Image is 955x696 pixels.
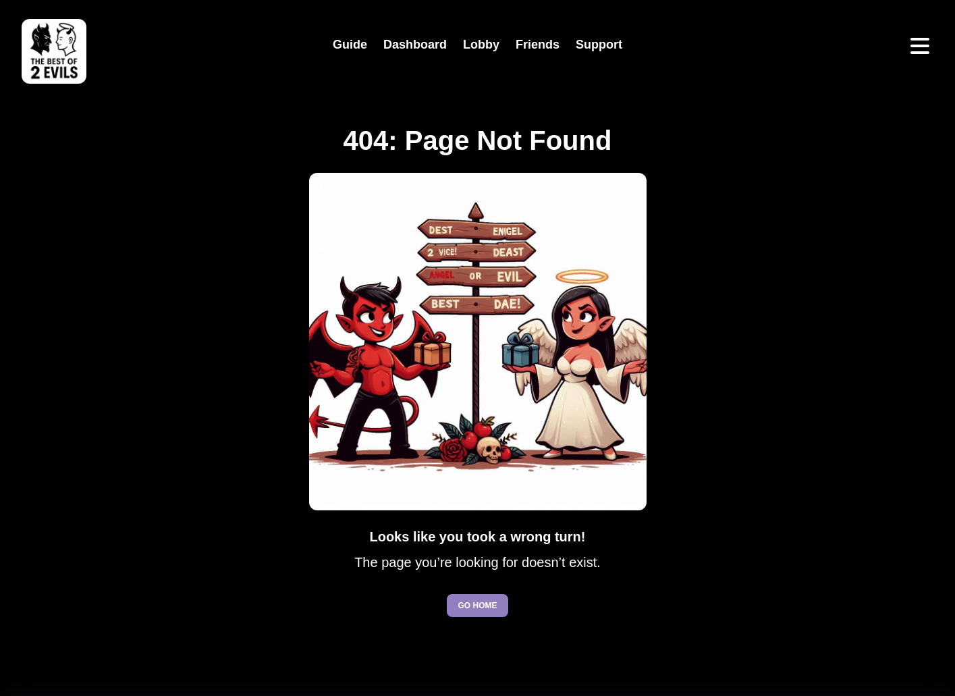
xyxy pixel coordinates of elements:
a: Support [568,30,630,59]
div: Page not found [293,108,663,633]
a: Guide [325,30,375,59]
h1: 404: Page Not Found [344,124,612,157]
img: Lost in Best of 2 Evils [309,173,647,510]
img: best of 2 evils logo [22,19,86,84]
button: Open menu [906,32,933,59]
a: Friends [508,30,568,59]
a: Dashboard [375,30,455,59]
a: Lobby [455,30,508,59]
p: The page you’re looking for doesn’t exist. [354,552,601,572]
strong: Looks like you took a wrong turn! [369,529,585,544]
a: Go to homepage [447,594,508,617]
